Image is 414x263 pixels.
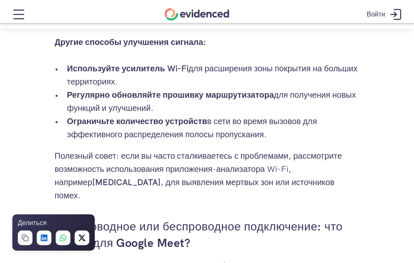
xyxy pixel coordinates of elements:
font: для расширения зоны покрытия на больших территориях. [67,63,360,87]
font: , для выявления мертвых зон или источников помех. [55,177,337,201]
font: Делиться [18,218,47,227]
font: [MEDICAL_DATA] [92,177,161,188]
font: Ограничьте количество устройств [67,116,207,127]
a: 1.3 Проводное или беспроводное подключение: что лучше для Google Meet? [55,219,346,250]
font: Полезный совет: если вы часто сталкиваетесь с проблемами, рассмотрите возможность использования п... [55,150,344,188]
font: Регулярно обновляйте прошивку маршрутизатора [67,89,274,100]
font: Используйте усилитель Wi-Fi [67,63,189,74]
